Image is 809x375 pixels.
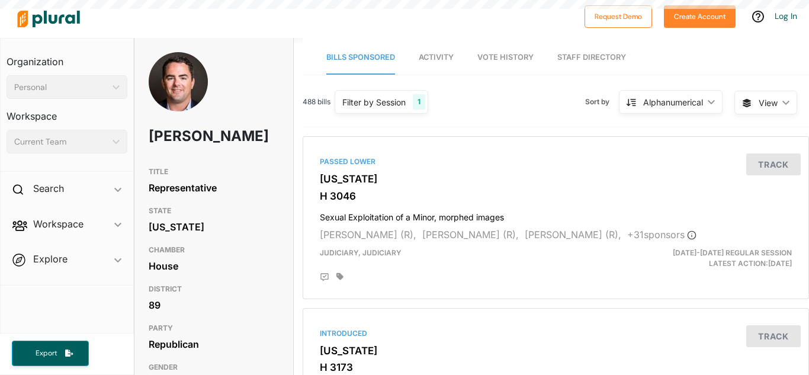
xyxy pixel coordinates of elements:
[149,321,279,335] h3: PARTY
[664,5,736,28] button: Create Account
[14,136,108,148] div: Current Team
[149,165,279,179] h3: TITLE
[320,345,792,357] h3: [US_STATE]
[320,328,792,339] div: Introduced
[303,97,330,107] span: 488 bills
[320,248,402,257] span: Judiciary, Judiciary
[320,156,792,167] div: Passed Lower
[149,335,279,353] div: Republican
[149,218,279,236] div: [US_STATE]
[149,118,227,154] h1: [PERSON_NAME]
[746,325,801,347] button: Track
[627,229,696,241] span: + 31 sponsor s
[320,190,792,202] h3: H 3046
[477,41,534,75] a: Vote History
[149,257,279,275] div: House
[585,5,652,28] button: Request Demo
[585,9,652,22] a: Request Demo
[746,153,801,175] button: Track
[320,207,792,223] h4: Sexual Exploitation of a Minor, morphed images
[7,44,127,70] h3: Organization
[149,296,279,314] div: 89
[149,243,279,257] h3: CHAMBER
[149,204,279,218] h3: STATE
[775,11,797,21] a: Log In
[33,182,64,195] h2: Search
[759,97,778,109] span: View
[477,53,534,62] span: Vote History
[320,361,792,373] h3: H 3173
[342,96,406,108] div: Filter by Session
[12,341,89,366] button: Export
[664,9,736,22] a: Create Account
[7,99,127,125] h3: Workspace
[673,248,792,257] span: [DATE]-[DATE] Regular Session
[320,173,792,185] h3: [US_STATE]
[422,229,519,241] span: [PERSON_NAME] (R),
[320,273,329,282] div: Add Position Statement
[326,41,395,75] a: Bills Sponsored
[419,53,454,62] span: Activity
[419,41,454,75] a: Activity
[149,179,279,197] div: Representative
[413,94,425,110] div: 1
[336,273,343,281] div: Add tags
[557,41,626,75] a: Staff Directory
[326,53,395,62] span: Bills Sponsored
[320,229,416,241] span: [PERSON_NAME] (R),
[149,52,208,122] img: Headshot of Micah Caskey
[585,97,619,107] span: Sort by
[27,348,65,358] span: Export
[149,360,279,374] h3: GENDER
[643,96,703,108] div: Alphanumerical
[149,282,279,296] h3: DISTRICT
[14,81,108,94] div: Personal
[525,229,621,241] span: [PERSON_NAME] (R),
[637,248,801,269] div: Latest Action: [DATE]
